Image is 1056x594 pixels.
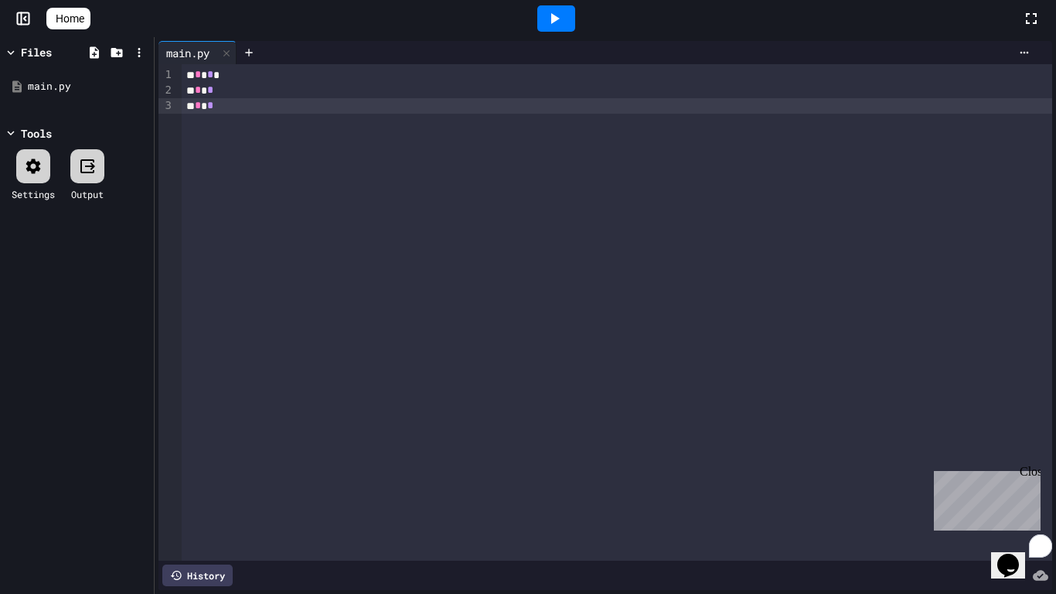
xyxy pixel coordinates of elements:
div: Settings [12,187,55,201]
a: Home [46,8,90,29]
div: History [162,565,233,586]
div: To enrich screen reader interactions, please activate Accessibility in Grammarly extension settings [182,64,1052,561]
div: 1 [158,67,174,83]
div: main.py [158,41,237,64]
div: main.py [158,45,217,61]
div: 3 [158,98,174,114]
div: Files [21,44,52,60]
iframe: chat widget [928,465,1041,531]
div: main.py [28,79,148,94]
div: Tools [21,125,52,142]
iframe: chat widget [991,532,1041,579]
div: 2 [158,83,174,98]
span: Home [56,11,84,26]
div: Chat with us now!Close [6,6,107,98]
div: Output [71,187,104,201]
